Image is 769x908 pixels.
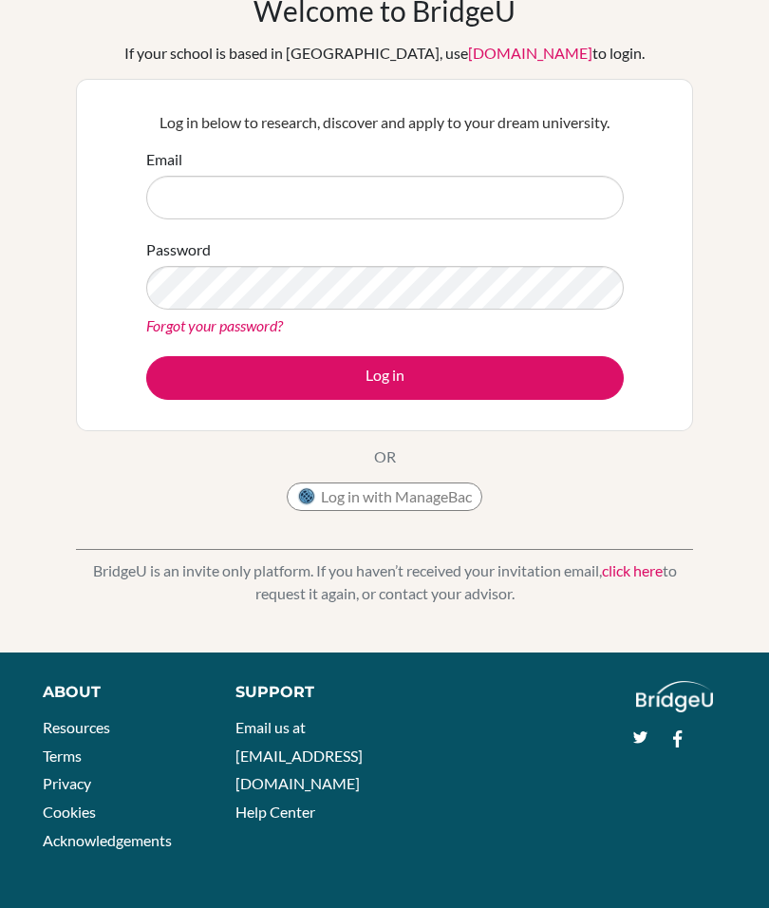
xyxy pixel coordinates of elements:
a: [DOMAIN_NAME] [468,44,592,62]
a: Forgot your password? [146,316,283,334]
a: Resources [43,718,110,736]
div: Support [235,681,368,704]
a: Privacy [43,774,91,792]
div: About [43,681,193,704]
a: Cookies [43,803,96,821]
p: BridgeU is an invite only platform. If you haven’t received your invitation email, to request it ... [76,559,693,605]
p: OR [374,445,396,468]
button: Log in with ManageBac [287,482,482,511]
div: If your school is based in [GEOGRAPHIC_DATA], use to login. [124,42,645,65]
a: Email us at [EMAIL_ADDRESS][DOMAIN_NAME] [235,718,363,792]
img: logo_white@2x-f4f0deed5e89b7ecb1c2cc34c3e3d731f90f0f143d5ea2071677605dd97b5244.png [636,681,713,712]
label: Password [146,238,211,261]
a: click here [602,561,663,579]
label: Email [146,148,182,171]
a: Acknowledgements [43,831,172,849]
a: Terms [43,747,82,765]
button: Log in [146,356,624,400]
a: Help Center [235,803,315,821]
p: Log in below to research, discover and apply to your dream university. [146,111,624,134]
